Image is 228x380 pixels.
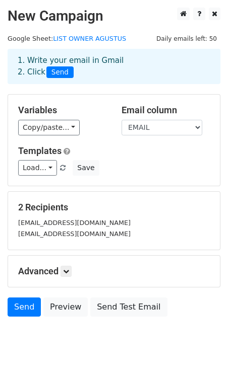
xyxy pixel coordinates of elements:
[153,33,220,44] span: Daily emails left: 50
[122,105,210,116] h5: Email column
[178,332,228,380] iframe: Chat Widget
[8,8,220,25] h2: New Campaign
[18,105,106,116] h5: Variables
[8,35,126,42] small: Google Sheet:
[10,55,218,78] div: 1. Write your email in Gmail 2. Click
[18,202,210,213] h5: 2 Recipients
[8,297,41,317] a: Send
[153,35,220,42] a: Daily emails left: 50
[43,297,88,317] a: Preview
[18,145,62,156] a: Templates
[73,160,99,176] button: Save
[53,35,126,42] a: LIST OWNER AGUSTUS
[18,160,57,176] a: Load...
[90,297,167,317] a: Send Test Email
[18,219,131,226] small: [EMAIL_ADDRESS][DOMAIN_NAME]
[18,266,210,277] h5: Advanced
[18,120,80,135] a: Copy/paste...
[46,66,74,79] span: Send
[18,230,131,238] small: [EMAIL_ADDRESS][DOMAIN_NAME]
